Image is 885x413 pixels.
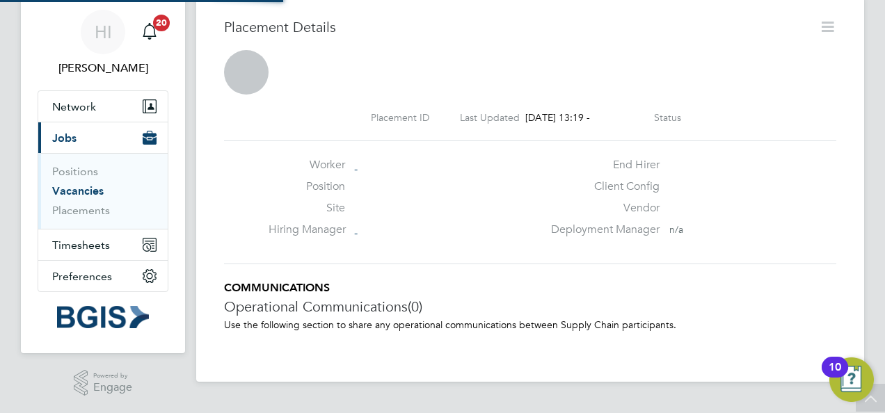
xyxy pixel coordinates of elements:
[52,184,104,197] a: Vacancies
[95,23,112,41] span: HI
[543,179,660,194] label: Client Config
[829,357,874,402] button: Open Resource Center, 10 new notifications
[543,201,660,216] label: Vendor
[371,111,429,124] label: Placement ID
[52,270,112,283] span: Preferences
[52,131,77,145] span: Jobs
[669,223,683,236] span: n/a
[269,179,345,194] label: Position
[52,204,110,217] a: Placements
[408,298,422,316] span: (0)
[153,15,170,31] span: 20
[74,370,133,396] a: Powered byEngage
[38,261,168,291] button: Preferences
[224,318,836,331] p: Use the following section to share any operational communications between Supply Chain participants.
[269,222,345,237] label: Hiring Manager
[654,111,681,124] label: Status
[52,100,96,113] span: Network
[136,10,164,54] a: 20
[38,10,168,76] a: HI[PERSON_NAME]
[224,298,836,316] h3: Operational Communications
[38,122,168,153] button: Jobs
[93,370,132,382] span: Powered by
[38,153,168,229] div: Jobs
[52,165,98,178] a: Positions
[543,222,660,237] label: Deployment Manager
[57,306,149,328] img: bgis-logo-retina.png
[829,367,841,385] div: 10
[38,60,168,76] span: Hamza Idris
[93,382,132,394] span: Engage
[224,281,836,295] h5: COMMUNICATIONS
[269,201,345,216] label: Site
[543,158,660,172] label: End Hirer
[460,111,520,124] label: Last Updated
[52,238,110,252] span: Timesheets
[38,229,168,260] button: Timesheets
[38,306,168,328] a: Go to home page
[269,158,345,172] label: Worker
[224,18,808,36] h3: Placement Details
[525,111,590,124] span: [DATE] 13:19 -
[38,91,168,122] button: Network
